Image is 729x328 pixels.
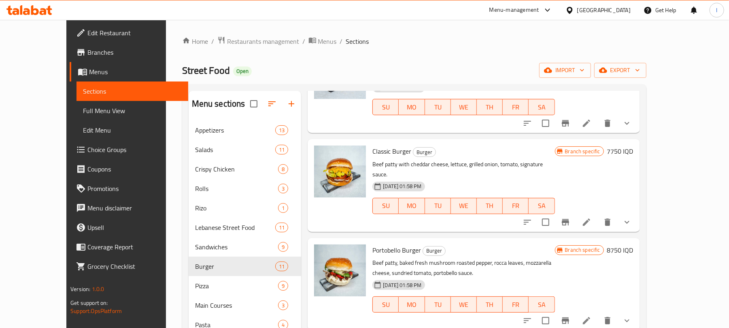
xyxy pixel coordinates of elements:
button: TH [477,198,503,214]
div: items [275,145,288,154]
nav: breadcrumb [182,36,646,47]
span: SA [532,101,551,113]
button: TH [477,99,503,115]
span: 9 [278,243,288,251]
span: Pizza [195,281,278,291]
span: Lebanese Street Food [195,223,275,232]
div: Burger [423,246,446,256]
span: Edit Restaurant [87,28,182,38]
button: SA [529,99,555,115]
button: TU [425,198,451,214]
a: Support.OpsPlatform [70,306,122,316]
button: SU [372,198,399,214]
div: Crispy Chicken8 [189,159,302,179]
span: Full Menu View [83,106,182,116]
span: Sections [346,36,369,46]
div: items [278,203,288,213]
div: Pizza9 [189,276,302,296]
span: 3 [278,185,288,193]
span: MO [402,101,421,113]
span: Classic Burger [372,145,411,157]
button: show more [617,114,637,133]
span: [DATE] 01:58 PM [380,182,425,190]
div: Menu-management [489,5,539,15]
button: export [594,63,646,78]
a: Branches [70,43,188,62]
span: Sandwiches [195,242,278,252]
span: Open [233,68,252,75]
span: Select to update [537,115,554,132]
span: TU [428,299,448,311]
a: Edit menu item [582,217,591,227]
a: Choice Groups [70,140,188,159]
span: Menu disclaimer [87,203,182,213]
svg: Show Choices [622,118,632,128]
span: Select all sections [245,95,262,112]
span: Crispy Chicken [195,164,278,174]
span: Rizo [195,203,278,213]
span: TU [428,200,448,212]
button: WE [451,296,477,313]
span: 8 [278,165,288,173]
h6: 8750 IQD [607,244,633,256]
a: Coverage Report [70,237,188,257]
span: 13 [276,126,288,134]
span: export [601,65,640,75]
button: Branch-specific-item [556,114,575,133]
button: SA [529,296,555,313]
span: WE [454,200,474,212]
button: WE [451,99,477,115]
span: Salads [195,145,275,154]
a: Home [182,36,208,46]
span: Main Courses [195,300,278,310]
span: TH [480,101,499,113]
span: TU [428,101,448,113]
span: TH [480,200,499,212]
div: items [275,125,288,135]
div: [GEOGRAPHIC_DATA] [577,6,631,15]
a: Restaurants management [217,36,299,47]
a: Coupons [70,159,188,179]
div: Rizo1 [189,198,302,218]
span: 1 [278,204,288,212]
span: Upsell [87,223,182,232]
h2: Menu sections [192,98,245,110]
span: WE [454,101,474,113]
svg: Show Choices [622,217,632,227]
span: WE [454,299,474,311]
div: Open [233,66,252,76]
div: Appetizers [195,125,275,135]
button: SU [372,99,399,115]
span: [DATE] 01:58 PM [380,281,425,289]
span: SU [376,101,395,113]
span: Burger [423,246,445,255]
span: FR [506,101,525,113]
button: TH [477,296,503,313]
button: sort-choices [518,212,537,232]
span: Choice Groups [87,145,182,154]
div: items [278,242,288,252]
span: Burger [195,262,275,271]
div: items [278,164,288,174]
a: Menu disclaimer [70,198,188,218]
button: import [539,63,591,78]
span: 11 [276,224,288,232]
a: Grocery Checklist [70,257,188,276]
span: 3 [278,302,288,309]
a: Upsell [70,218,188,237]
a: Edit Restaurant [70,23,188,43]
span: MO [402,200,421,212]
button: MO [399,99,425,115]
a: Edit Menu [77,120,188,140]
div: Lebanese Street Food11 [189,218,302,237]
button: WE [451,198,477,214]
a: Edit menu item [582,316,591,326]
a: Full Menu View [77,101,188,120]
span: Menus [318,36,337,46]
button: FR [503,198,529,214]
span: 9 [278,282,288,290]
